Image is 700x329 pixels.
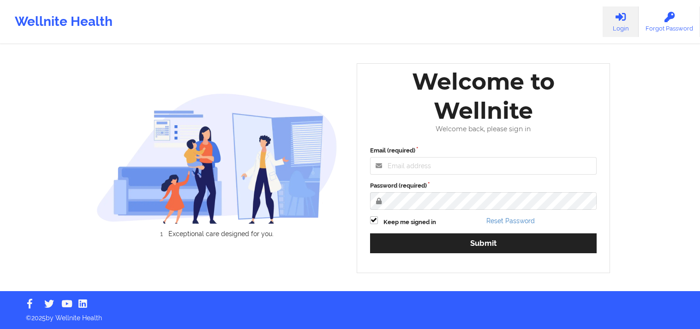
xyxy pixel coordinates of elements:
label: Password (required) [370,181,597,190]
div: Welcome back, please sign in [364,125,604,133]
label: Keep me signed in [383,218,436,227]
a: Forgot Password [639,6,700,37]
li: Exceptional care designed for you. [105,230,337,238]
a: Reset Password [486,217,535,225]
input: Email address [370,157,597,175]
p: © 2025 by Wellnite Health [19,307,681,323]
label: Email (required) [370,146,597,155]
div: Welcome to Wellnite [364,67,604,125]
button: Submit [370,233,597,253]
img: wellnite-auth-hero_200.c722682e.png [96,93,337,224]
a: Login [603,6,639,37]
